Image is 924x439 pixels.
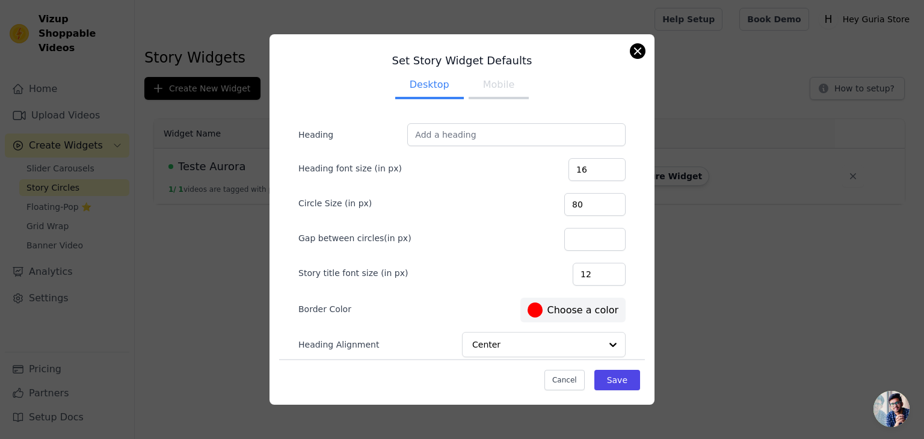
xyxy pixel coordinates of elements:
label: Choose a color [528,302,618,318]
label: Heading Alignment [298,339,381,351]
label: Circle Size (in px) [298,197,372,209]
h3: Set Story Widget Defaults [279,54,645,68]
label: Border Color [298,303,351,315]
label: Story title font size (in px) [298,267,408,279]
div: Bate-papo aberto [873,391,910,427]
button: Mobile [469,73,529,99]
button: Cancel [544,370,585,390]
button: Save [594,370,640,390]
label: Heading font size (in px) [298,162,402,174]
button: Close modal [630,44,645,58]
label: Gap between circles(in px) [298,232,411,244]
input: Add a heading [407,123,626,146]
button: Desktop [395,73,464,99]
label: Heading [298,129,407,141]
